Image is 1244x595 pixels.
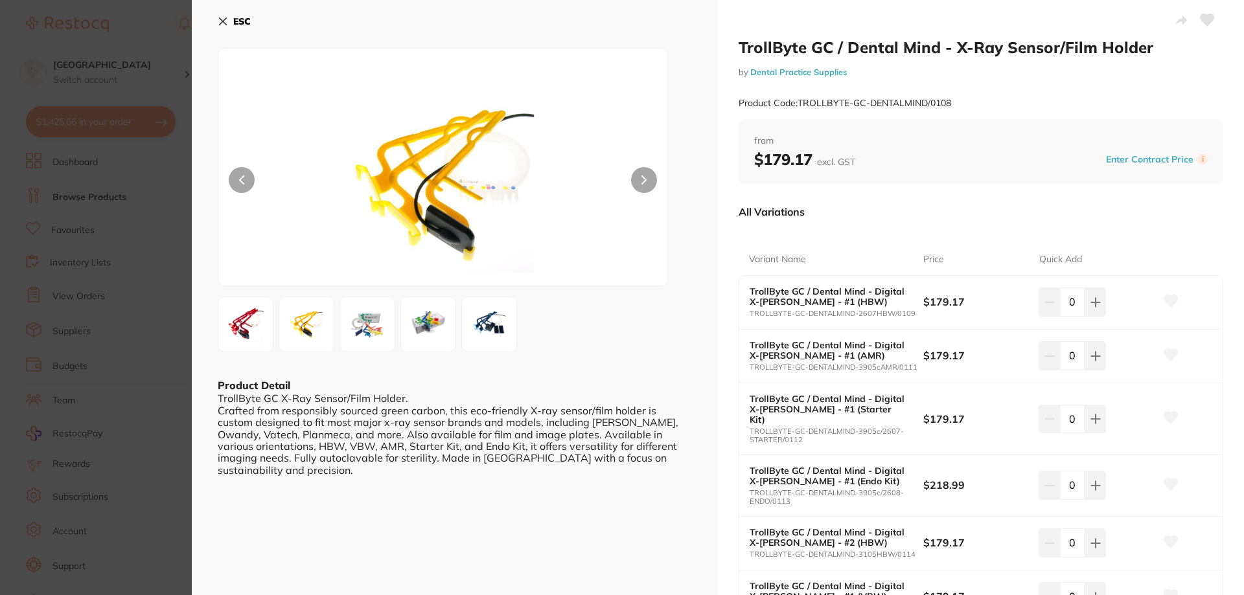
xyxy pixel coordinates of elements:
[56,20,230,324] div: Hi [PERSON_NAME], ​ Starting [DATE], we’re making some updates to our product offerings on the Re...
[750,394,906,425] b: TrollByte GC / Dental Mind - Digital X-[PERSON_NAME] - #1 (Starter Kit)
[817,156,855,168] span: excl. GST
[923,348,1028,363] b: $179.17
[739,38,1223,57] h2: TrollByte GC / Dental Mind - X-Ray Sensor/Film Holder
[218,392,692,476] div: TrollByte GC X-Ray Sensor/Film Holder. Crafted from responsibly sourced green carbon, this eco-fr...
[1102,153,1197,166] button: Enter Contract Price
[754,135,1208,148] span: from
[750,550,923,559] small: TROLLBYTE-GC-DENTALMIND-3105HBW/0114
[923,412,1028,426] b: $179.17
[750,309,923,318] small: TROLLBYTE-GC-DENTALMIND-2607HBW/0109
[29,23,50,44] img: Profile image for Restocq
[308,81,578,286] img: b3ItMS1qcGc
[1039,253,1082,266] p: Quick Add
[56,20,230,214] div: Message content
[754,150,855,169] b: $179.17
[750,466,906,486] b: TrollByte GC / Dental Mind - Digital X-[PERSON_NAME] - #1 (Endo Kit)
[56,219,230,231] p: Message from Restocq, sent 26m ago
[923,478,1028,492] b: $218.99
[750,527,906,548] b: TrollByte GC / Dental Mind - Digital X-[PERSON_NAME] - #2 (HBW)
[218,10,251,32] button: ESC
[750,489,923,506] small: TROLLBYTE-GC-DENTALMIND-3905c/2608-ENDO/0113
[739,67,1223,77] small: by
[739,205,805,218] p: All Variations
[750,427,923,444] small: TROLLBYTE-GC-DENTALMIND-3905c/2607-STARTER/0112
[750,286,906,307] b: TrollByte GC / Dental Mind - Digital X-[PERSON_NAME] - #1 (HBW)
[739,98,951,109] small: Product Code: TROLLBYTE-GC-DENTALMIND/0108
[750,67,847,77] a: Dental Practice Supplies
[218,379,290,392] b: Product Detail
[222,301,269,348] img: Zw
[233,16,251,27] b: ESC
[405,301,452,348] img: anBn
[923,295,1028,309] b: $179.17
[344,301,391,348] img: My0xLWpwZw
[466,301,513,348] img: ci0xLWpwZw
[923,253,944,266] p: Price
[19,12,240,240] div: message notification from Restocq, 26m ago. Hi James, ​ Starting 11 August, we’re making some upd...
[749,253,806,266] p: Variant Name
[923,535,1028,550] b: $179.17
[750,340,906,361] b: TrollByte GC / Dental Mind - Digital X-[PERSON_NAME] - #1 (AMR)
[1197,154,1208,164] label: i
[283,301,330,348] img: b3ItMS1qcGc
[750,363,923,372] small: TROLLBYTE-GC-DENTALMIND-3905cAMR/0111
